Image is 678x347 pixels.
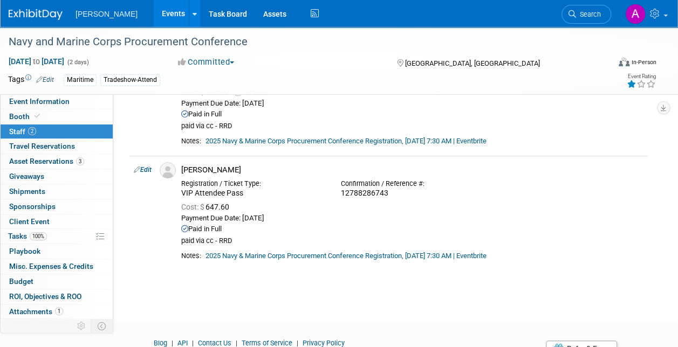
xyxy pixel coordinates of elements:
[100,74,160,86] div: Tradeshow-Attend
[9,202,56,211] span: Sponsorships
[9,217,50,226] span: Client Event
[1,199,113,214] a: Sponsorships
[181,165,644,175] div: [PERSON_NAME]
[9,157,84,165] span: Asset Reservations
[1,154,113,169] a: Asset Reservations3
[181,122,644,131] div: paid via cc - RRD
[9,142,75,150] span: Travel Reservations
[9,187,45,196] span: Shipments
[35,113,40,119] i: Booth reservation complete
[181,237,644,246] div: paid via cc - RRD
[76,157,84,165] span: 3
[31,57,42,66] span: to
[181,110,644,119] div: Paid in Full
[181,252,201,260] div: Notes:
[405,59,540,67] span: [GEOGRAPHIC_DATA], [GEOGRAPHIC_DATA]
[294,339,301,347] span: |
[1,259,113,274] a: Misc. Expenses & Credits
[181,189,325,198] div: VIP Attendee Pass
[561,5,611,24] a: Search
[242,339,292,347] a: Terms of Service
[1,274,113,289] a: Budget
[1,139,113,154] a: Travel Reservations
[91,319,113,333] td: Toggle Event Tabs
[303,339,345,347] a: Privacy Policy
[154,339,167,347] a: Blog
[181,214,644,223] div: Payment Due Date: [DATE]
[174,57,238,68] button: Committed
[72,319,91,333] td: Personalize Event Tab Strip
[160,162,176,178] img: Associate-Profile-5.png
[8,57,65,66] span: [DATE] [DATE]
[134,166,152,174] a: Edit
[562,56,656,72] div: Event Format
[169,339,176,347] span: |
[9,277,33,286] span: Budget
[66,59,89,66] span: (2 days)
[1,244,113,259] a: Playbook
[181,99,644,108] div: Payment Due Date: [DATE]
[28,127,36,135] span: 2
[206,137,487,145] a: 2025 Navy & Marine Corps Procurement Conference Registration, [DATE] 7:30 AM | Eventbrite
[9,307,63,316] span: Attachments
[1,229,113,244] a: Tasks100%
[181,179,325,188] div: Registration / Ticket Type:
[1,214,113,229] a: Client Event
[181,203,206,211] span: Cost: $
[181,137,201,145] div: Notes:
[9,112,42,121] span: Booth
[1,124,113,139] a: Staff2
[36,76,54,84] a: Edit
[576,10,601,18] span: Search
[9,9,63,20] img: ExhibitDay
[341,179,484,188] div: Confirmation / Reference #:
[341,189,484,198] div: 12788286743
[1,169,113,184] a: Giveaways
[9,292,81,301] span: ROI, Objectives & ROO
[9,172,44,181] span: Giveaways
[9,97,70,106] span: Event Information
[198,339,231,347] a: Contact Us
[1,109,113,124] a: Booth
[9,262,93,270] span: Misc. Expenses & Credits
[1,184,113,199] a: Shipments
[631,58,656,66] div: In-Person
[619,58,629,66] img: Format-Inperson.png
[177,339,188,347] a: API
[1,94,113,109] a: Event Information
[55,307,63,315] span: 1
[64,74,97,86] div: Maritime
[30,232,47,240] span: 100%
[206,252,487,260] a: 2025 Navy & Marine Corps Procurement Conference Registration, [DATE] 7:30 AM | Eventbrite
[76,10,138,18] span: [PERSON_NAME]
[1,289,113,304] a: ROI, Objectives & ROO
[181,225,644,234] div: Paid in Full
[181,203,234,211] span: 647.60
[625,4,646,24] img: Amy Reese
[8,232,47,240] span: Tasks
[9,127,36,136] span: Staff
[9,247,40,255] span: Playbook
[189,339,196,347] span: |
[627,74,656,79] div: Event Rating
[5,32,601,52] div: Navy and Marine Corps Procurement Conference
[1,304,113,319] a: Attachments1
[8,74,54,86] td: Tags
[233,339,240,347] span: |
